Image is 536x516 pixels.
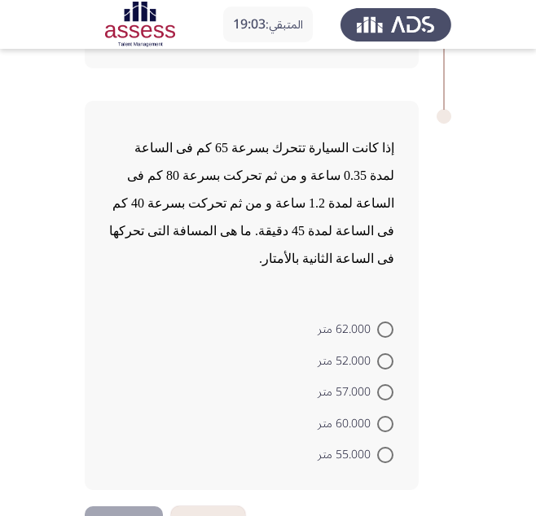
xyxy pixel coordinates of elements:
[85,2,196,47] img: Assessment logo of ASSESS Focus 4 Module Assessment (EN/AR) (Advanced - IB)
[318,445,377,465] span: 55.000 متر
[233,15,303,35] p: المتبقي:
[318,414,377,434] span: 60.000 متر
[109,141,394,265] span: إذا كانت السيارة تتحرك بسرعة 65 كم فى الساعة لمدة 0.35 ساعة و من ثم تحركت بسرعة 80 كم فى الساعة ل...
[318,320,377,339] span: 62.000 متر
[233,11,266,38] span: 19:03
[318,383,377,402] span: 57.000 متر
[318,352,377,371] span: 52.000 متر
[340,2,451,47] img: Assess Talent Management logo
